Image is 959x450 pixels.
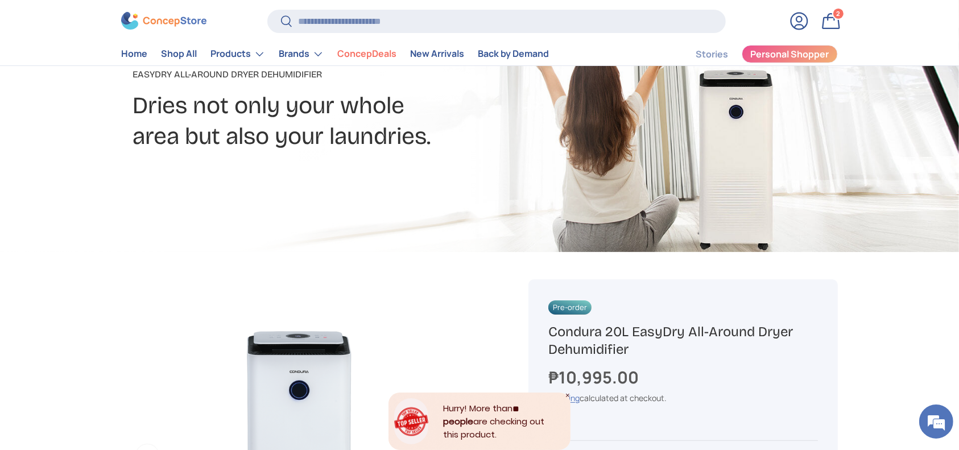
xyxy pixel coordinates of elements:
span: We're online! [66,143,157,258]
h1: Condura 20L EasyDry All-Around Dryer Dehumidifier [548,323,818,358]
a: Personal Shopper [742,45,838,63]
nav: Primary [121,43,549,65]
a: Stories [696,43,728,65]
div: Minimize live chat window [187,6,214,33]
textarea: Type your message and hit 'Enter' [6,311,217,350]
summary: Products [204,43,272,65]
div: Chat with us now [59,64,191,79]
a: Home [121,43,147,65]
img: ConcepStore [121,13,206,30]
span: Personal Shopper [751,50,829,59]
div: calculated at checkout. [548,392,818,404]
nav: Secondary [668,43,838,65]
h2: Dries not only your whole area but also your laundries. [133,90,569,152]
span: Pre-order [548,300,592,315]
strong: ₱10,995.00 [548,366,642,389]
a: Shop All [161,43,197,65]
a: ConcepDeals [337,43,396,65]
div: Close [565,393,571,398]
a: New Arrivals [410,43,464,65]
span: 2 [837,10,841,18]
p: EasyDry All-Around Dryer Dehumidifier [133,68,569,81]
summary: Brands [272,43,330,65]
a: Back by Demand [478,43,549,65]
